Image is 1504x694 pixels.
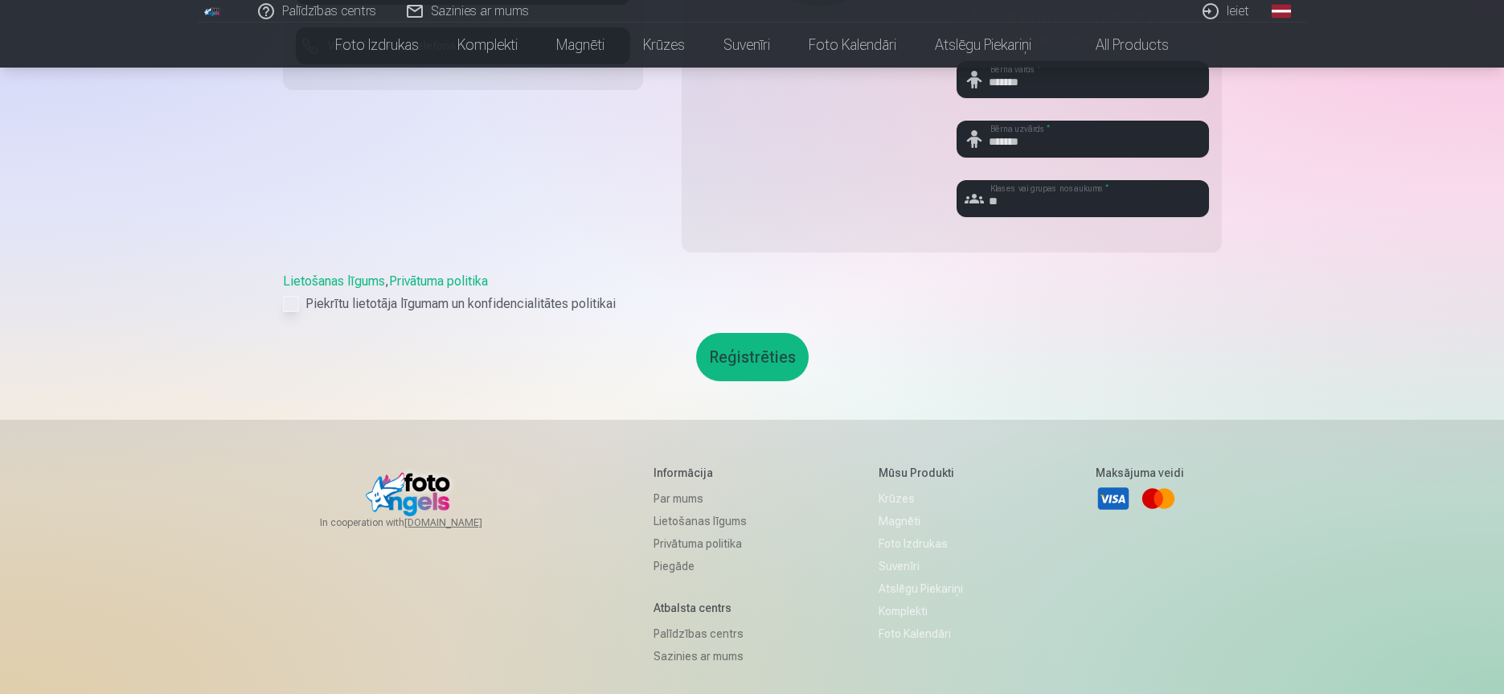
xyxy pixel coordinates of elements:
a: Foto kalendāri [789,23,916,68]
a: Suvenīri [704,23,789,68]
a: Lietošanas līgums [654,510,747,532]
a: Magnēti [537,23,624,68]
a: Foto kalendāri [879,622,963,645]
a: Atslēgu piekariņi [879,577,963,600]
h5: Atbalsta centrs [654,600,747,616]
label: Piekrītu lietotāja līgumam un konfidencialitātes politikai [283,294,1222,314]
a: Par mums [654,487,747,510]
a: Atslēgu piekariņi [916,23,1051,68]
a: Krūzes [624,23,704,68]
a: Komplekti [879,600,963,622]
a: Palīdzības centrs [654,622,747,645]
a: Foto izdrukas [316,23,438,68]
a: Visa [1096,481,1131,516]
div: , [283,272,1222,314]
a: Lietošanas līgums [283,273,385,289]
h5: Mūsu produkti [879,465,963,481]
span: In cooperation with [320,516,521,529]
a: Komplekti [438,23,537,68]
h5: Informācija [654,465,747,481]
a: Suvenīri [879,555,963,577]
a: Krūzes [879,487,963,510]
a: Foto izdrukas [879,532,963,555]
a: Sazinies ar mums [654,645,747,667]
a: Privātuma politika [389,273,488,289]
a: Mastercard [1141,481,1176,516]
a: [DOMAIN_NAME] [404,516,521,529]
a: Piegāde [654,555,747,577]
h5: Maksājuma veidi [1096,465,1184,481]
a: Privātuma politika [654,532,747,555]
img: /fa1 [204,6,222,16]
a: All products [1051,23,1188,68]
a: Magnēti [879,510,963,532]
button: Reģistrēties [696,333,809,381]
